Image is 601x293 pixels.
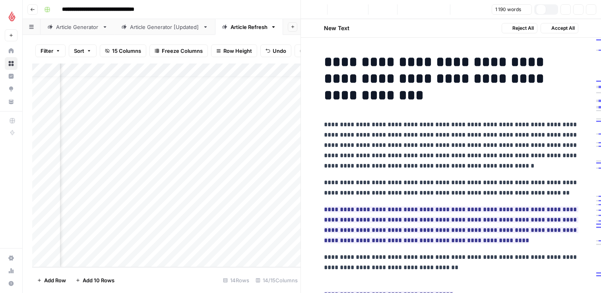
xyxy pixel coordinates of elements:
[324,24,349,32] h2: New Text
[114,19,215,35] a: Article Generator [Updated]
[5,277,17,290] button: Help + Support
[231,23,268,31] div: Article Refresh
[56,23,99,31] div: Article Generator
[495,6,521,13] span: 1 190 words
[5,57,17,70] a: Browse
[5,6,17,26] button: Workspace: Lightspeed
[162,47,203,55] span: Freeze Columns
[273,47,286,55] span: Undo
[41,47,53,55] span: Filter
[215,19,283,35] a: Article Refresh
[5,95,17,108] a: Your Data
[5,264,17,277] a: Usage
[252,274,301,287] div: 14/15 Columns
[130,23,200,31] div: Article Generator [Updated]
[69,44,97,57] button: Sort
[541,23,578,33] button: Accept All
[5,252,17,264] a: Settings
[71,274,119,287] button: Add 10 Rows
[551,25,575,32] span: Accept All
[32,274,71,287] button: Add Row
[5,70,17,83] a: Insights
[74,47,84,55] span: Sort
[44,276,66,284] span: Add Row
[492,4,532,15] button: 1 190 words
[512,25,534,32] span: Reject All
[83,276,114,284] span: Add 10 Rows
[220,274,252,287] div: 14 Rows
[100,44,146,57] button: 15 Columns
[260,44,291,57] button: Undo
[112,47,141,55] span: 15 Columns
[211,44,257,57] button: Row Height
[5,44,17,57] a: Home
[223,47,252,55] span: Row Height
[35,44,66,57] button: Filter
[149,44,208,57] button: Freeze Columns
[5,83,17,95] a: Opportunities
[5,9,19,23] img: Lightspeed Logo
[502,23,537,33] button: Reject All
[41,19,114,35] a: Article Generator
